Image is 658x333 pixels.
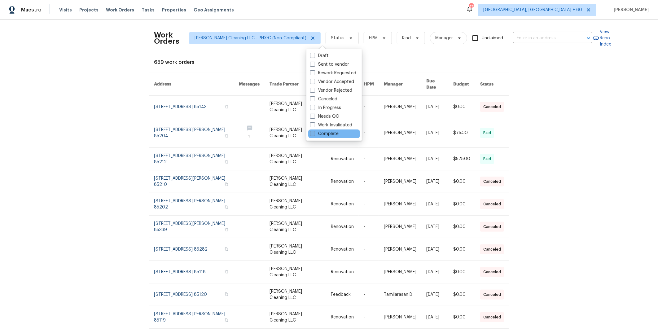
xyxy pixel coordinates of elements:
[265,261,326,283] td: [PERSON_NAME] Cleaning LLC
[265,118,326,148] td: [PERSON_NAME] Cleaning LLC
[513,33,575,43] input: Enter in an address
[331,35,344,41] span: Status
[326,193,359,216] td: Renovation
[379,148,421,170] td: [PERSON_NAME]
[194,7,234,13] span: Geo Assignments
[224,246,229,252] button: Copy Address
[379,261,421,283] td: [PERSON_NAME]
[448,73,475,96] th: Budget
[326,283,359,306] td: Feedback
[310,131,339,137] label: Complete
[379,238,421,261] td: [PERSON_NAME]
[435,35,453,41] span: Manager
[421,73,448,96] th: Due Date
[310,96,337,102] label: Canceled
[359,216,379,238] td: -
[224,133,229,138] button: Copy Address
[224,227,229,232] button: Copy Address
[379,96,421,118] td: [PERSON_NAME]
[154,32,179,44] h2: Work Orders
[265,96,326,118] td: [PERSON_NAME] Cleaning LLC
[483,7,582,13] span: [GEOGRAPHIC_DATA], [GEOGRAPHIC_DATA] + 60
[359,238,379,261] td: -
[310,79,354,85] label: Vendor Accepted
[224,269,229,274] button: Copy Address
[359,96,379,118] td: -
[379,283,421,306] td: Tamilarasan D
[310,105,341,111] label: In Progress
[224,159,229,164] button: Copy Address
[106,7,134,13] span: Work Orders
[265,283,326,306] td: [PERSON_NAME] Cleaning LLC
[234,73,265,96] th: Messages
[359,261,379,283] td: -
[310,122,352,128] label: Work Invalidated
[326,148,359,170] td: Renovation
[359,170,379,193] td: -
[59,7,72,13] span: Visits
[265,148,326,170] td: [PERSON_NAME] Cleaning LLC
[224,204,229,210] button: Copy Address
[310,61,349,68] label: Sent to vendor
[359,73,379,96] th: HPM
[224,317,229,323] button: Copy Address
[195,35,306,41] span: [PERSON_NAME] Cleaning LLC - PHX-C (Non-Compliant)
[265,170,326,193] td: [PERSON_NAME] Cleaning LLC
[224,291,229,297] button: Copy Address
[326,238,359,261] td: Renovation
[359,118,379,148] td: -
[402,35,411,41] span: Kind
[265,73,326,96] th: Trade Partner
[475,73,509,96] th: Status
[611,7,649,13] span: [PERSON_NAME]
[326,261,359,283] td: Renovation
[359,306,379,329] td: -
[379,216,421,238] td: [PERSON_NAME]
[21,7,42,13] span: Maestro
[265,216,326,238] td: [PERSON_NAME] Cleaning LLC
[310,87,352,94] label: Vendor Rejected
[265,193,326,216] td: [PERSON_NAME] Cleaning LLC
[162,7,186,13] span: Properties
[326,306,359,329] td: Renovation
[154,59,504,65] div: 659 work orders
[142,8,155,12] span: Tasks
[469,4,473,10] div: 475
[310,70,356,76] label: Rework Requested
[149,73,234,96] th: Address
[379,193,421,216] td: [PERSON_NAME]
[326,170,359,193] td: Renovation
[584,34,593,42] button: Open
[79,7,99,13] span: Projects
[379,73,421,96] th: Manager
[482,35,503,42] span: Unclaimed
[326,216,359,238] td: Renovation
[265,306,326,329] td: [PERSON_NAME] Cleaning LLC
[224,182,229,187] button: Copy Address
[359,148,379,170] td: -
[359,193,379,216] td: -
[265,238,326,261] td: [PERSON_NAME] Cleaning LLC
[379,170,421,193] td: [PERSON_NAME]
[310,53,329,59] label: Draft
[224,104,229,109] button: Copy Address
[379,118,421,148] td: [PERSON_NAME]
[310,113,339,120] label: Needs QC
[369,35,378,41] span: HPM
[379,306,421,329] td: [PERSON_NAME]
[592,29,611,47] a: View Reno Index
[359,283,379,306] td: -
